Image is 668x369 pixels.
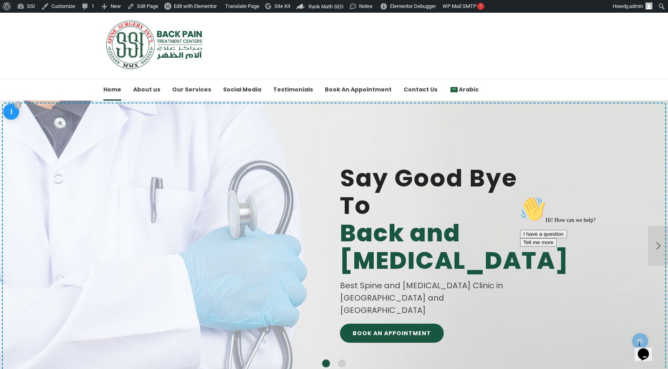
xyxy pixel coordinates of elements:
span: admin [629,3,643,9]
img: :wave: [3,3,29,29]
span: Say Good Bye To [340,165,525,274]
a: Book An Appointment [325,79,392,101]
span: BOOK AN APPOINTMENT [353,330,431,336]
b: Back and [MEDICAL_DATA] [340,219,569,274]
button: 1 [322,359,330,367]
span: Rank Math SEO [309,4,344,10]
iframe: chat widget [517,193,660,333]
div: 👋Hi! How can we help?I have a questionTell me more [3,3,146,53]
a: Testimonials [273,79,313,101]
span: Hi! How can we help? [3,24,79,30]
a: BOOK AN APPOINTMENT [340,324,444,343]
span: Edit/Preview [632,333,648,349]
span: Edit [3,104,19,120]
span: Arabic [459,85,479,93]
span: 1 [14,101,21,109]
span: Edit with Elementor [174,3,217,9]
span: Site Kit [274,3,290,9]
iframe: chat widget [635,337,660,361]
div: Best Spine and [MEDICAL_DATA] Clinic in [GEOGRAPHIC_DATA] and [GEOGRAPHIC_DATA] [340,280,525,317]
a: Home [103,79,121,101]
a: ArabicArabic [449,79,479,101]
a: About us [133,79,160,101]
button: 2 [338,359,346,367]
a: Contact Us [404,79,437,101]
span: Arabic [449,85,479,93]
button: Tell me more [3,45,40,53]
span: ! [477,3,484,10]
img: Arabic [451,87,458,93]
a: Social Media [223,79,261,101]
a: Our Services [172,79,211,101]
button: I have a question [3,37,50,45]
img: SSI [103,20,207,70]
